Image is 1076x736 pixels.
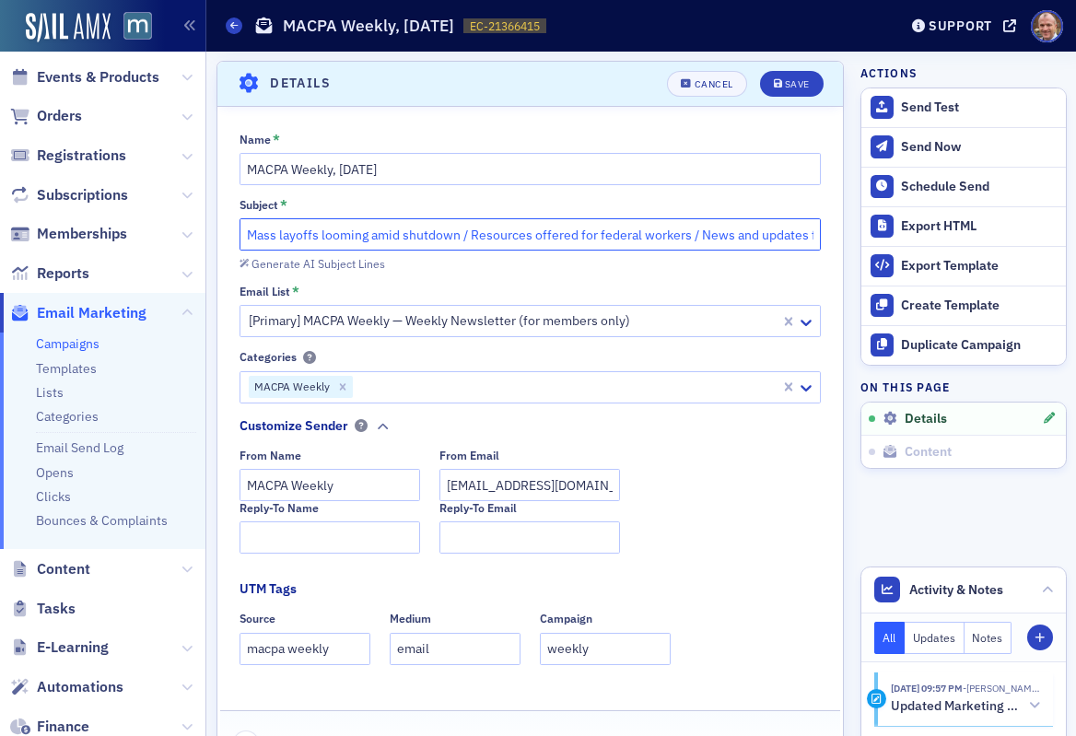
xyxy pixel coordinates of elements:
span: Memberships [37,224,127,244]
div: Reply-To Name [240,501,319,515]
abbr: This field is required [292,285,299,298]
span: Events & Products [37,67,159,88]
div: Email List [240,285,290,298]
img: SailAMX [123,12,152,41]
h5: Updated Marketing platform email campaign: MACPA Weekly, [DATE] [891,698,1023,715]
div: Send Now [901,139,1056,156]
div: Save [785,79,810,89]
span: Content [905,444,952,461]
span: Reports [37,263,89,284]
a: Orders [10,106,82,126]
span: Details [905,411,947,427]
div: Campaign [540,612,592,625]
span: Email Marketing [37,303,146,323]
a: Clicks [36,488,71,505]
div: MACPA Weekly [249,376,333,398]
button: Send Test [861,88,1066,127]
div: Customize Sender [240,416,348,436]
h4: Actions [860,64,918,81]
button: Updated Marketing platform email campaign: MACPA Weekly, [DATE] [891,696,1040,716]
div: Schedule Send [901,179,1056,195]
a: View Homepage [111,12,152,43]
div: Source [240,612,275,625]
span: Automations [37,677,123,697]
span: Content [37,559,90,579]
time: 10/9/2025 09:57 PM [891,682,963,695]
a: Export HTML [861,206,1066,246]
a: Registrations [10,146,126,166]
span: EC-21366415 [470,18,540,34]
div: Reply-To Email [439,501,517,515]
span: E-Learning [37,637,109,658]
span: Subscriptions [37,185,128,205]
div: Export Template [901,258,1056,275]
div: Categories [240,350,297,364]
div: Name [240,133,271,146]
a: Reports [10,263,89,284]
div: Subject [240,198,278,212]
div: Support [929,18,992,34]
button: Generate AI Subject Lines [240,253,385,270]
button: Save [760,71,824,97]
div: Medium [390,612,431,625]
abbr: This field is required [280,198,287,211]
a: Subscriptions [10,185,128,205]
a: Tasks [10,599,76,619]
a: Lists [36,384,64,401]
button: Notes [965,622,1012,654]
a: Automations [10,677,123,697]
abbr: This field is required [273,133,280,146]
img: SailAMX [26,13,111,42]
span: Activity & Notes [909,580,1003,600]
button: Updates [905,622,965,654]
div: Create Template [901,298,1056,314]
span: Profile [1031,10,1063,42]
div: Cancel [695,79,733,89]
a: Memberships [10,224,127,244]
div: From Name [240,449,301,462]
h4: Details [270,74,331,93]
a: Email Marketing [10,303,146,323]
span: Bill Sheridan [963,682,1040,695]
span: Tasks [37,599,76,619]
button: Cancel [667,71,746,97]
a: Bounces & Complaints [36,512,168,529]
h4: On this page [860,379,1067,395]
a: Email Send Log [36,439,123,456]
a: Opens [36,464,74,481]
button: All [874,622,906,654]
a: Categories [36,408,99,425]
div: From Email [439,449,499,462]
div: Activity [867,689,886,708]
a: Create Template [861,286,1066,325]
button: Schedule Send [861,167,1066,206]
button: Duplicate Campaign [861,325,1066,365]
div: Duplicate Campaign [901,337,1056,354]
a: Campaigns [36,335,99,352]
a: Content [10,559,90,579]
div: Send Test [901,99,1056,116]
button: Send Now [861,127,1066,167]
span: Orders [37,106,82,126]
a: Templates [36,360,97,377]
div: Remove MACPA Weekly [333,376,353,398]
div: Generate AI Subject Lines [251,259,385,269]
a: Export Template [861,246,1066,286]
h1: MACPA Weekly, [DATE] [283,15,454,37]
span: Registrations [37,146,126,166]
div: UTM Tags [240,579,297,599]
div: Export HTML [901,218,1056,235]
a: E-Learning [10,637,109,658]
a: Events & Products [10,67,159,88]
